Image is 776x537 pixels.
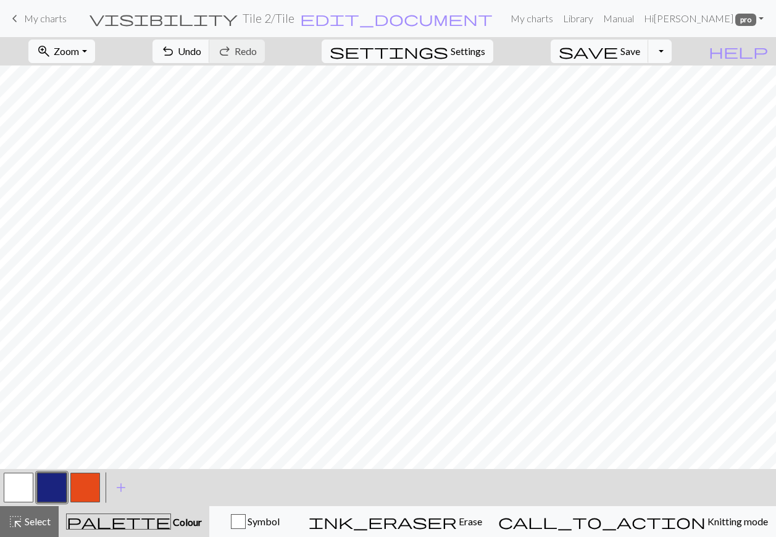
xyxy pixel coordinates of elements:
[735,14,756,26] span: pro
[28,40,94,63] button: Zoom
[620,45,640,57] span: Save
[90,10,238,27] span: visibility
[309,513,457,530] span: ink_eraser
[330,43,448,60] span: settings
[457,515,482,527] span: Erase
[330,44,448,59] i: Settings
[8,513,23,530] span: highlight_alt
[243,11,294,25] h2: Tile 2 / Tile
[246,515,280,527] span: Symbol
[559,43,618,60] span: save
[36,43,51,60] span: zoom_in
[498,513,706,530] span: call_to_action
[301,506,490,537] button: Erase
[490,506,776,537] button: Knitting mode
[152,40,210,63] button: Undo
[506,6,558,31] a: My charts
[709,43,768,60] span: help
[171,516,202,528] span: Colour
[24,12,67,24] span: My charts
[706,515,768,527] span: Knitting mode
[451,44,485,59] span: Settings
[300,10,493,27] span: edit_document
[23,515,51,527] span: Select
[322,40,493,63] button: SettingsSettings
[639,6,769,31] a: Hi[PERSON_NAME] pro
[551,40,649,63] button: Save
[59,506,209,537] button: Colour
[178,45,201,57] span: Undo
[598,6,639,31] a: Manual
[161,43,175,60] span: undo
[558,6,598,31] a: Library
[67,513,170,530] span: palette
[7,10,22,27] span: keyboard_arrow_left
[7,8,67,29] a: My charts
[54,45,79,57] span: Zoom
[209,506,301,537] button: Symbol
[114,479,128,496] span: add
